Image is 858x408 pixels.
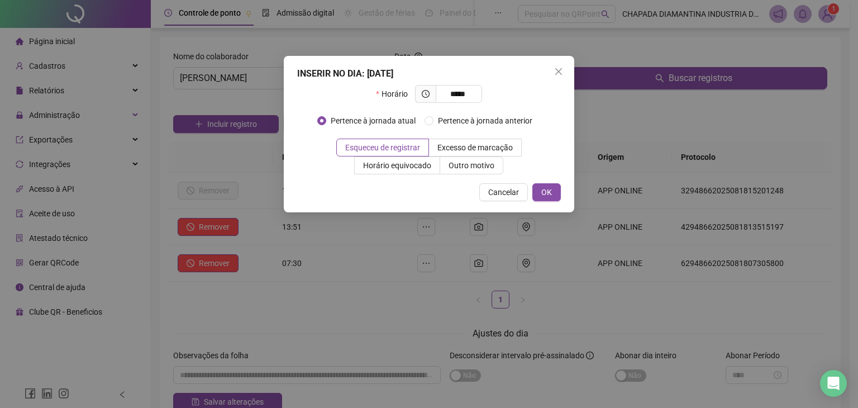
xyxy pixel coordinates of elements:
span: Horário equivocado [363,161,431,170]
span: Cancelar [488,186,519,198]
span: close [554,67,563,76]
span: clock-circle [422,90,430,98]
button: Cancelar [479,183,528,201]
span: OK [541,186,552,198]
span: Pertence à jornada atual [326,115,420,127]
button: OK [532,183,561,201]
span: Esqueceu de registrar [345,143,420,152]
div: INSERIR NO DIA : [DATE] [297,67,561,80]
span: Excesso de marcação [437,143,513,152]
label: Horário [376,85,414,103]
div: Open Intercom Messenger [820,370,847,397]
span: Outro motivo [449,161,494,170]
span: Pertence à jornada anterior [433,115,537,127]
button: Close [550,63,568,80]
